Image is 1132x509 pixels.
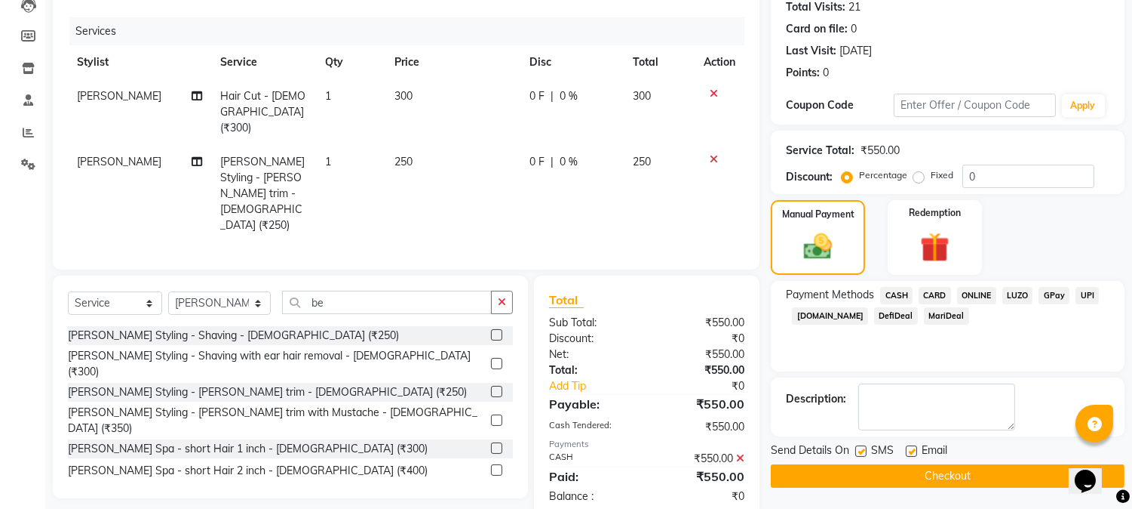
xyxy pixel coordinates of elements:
a: Add Tip [538,378,665,394]
div: 0 [851,21,857,37]
div: [PERSON_NAME] Styling - Shaving with ear hair removal - [DEMOGRAPHIC_DATA] (₹300) [68,348,485,380]
iframe: chat widget [1069,449,1117,494]
span: | [551,88,554,104]
span: | [551,154,554,170]
div: ₹0 [647,489,756,504]
span: LUZO [1002,287,1033,304]
span: 300 [633,89,652,103]
div: [PERSON_NAME] Spa - short Hair 1 inch - [DEMOGRAPHIC_DATA] (₹300) [68,441,428,457]
div: ₹550.00 [647,362,756,378]
div: Discount: [538,331,647,347]
span: Email [922,443,947,461]
div: Points: [786,65,820,81]
div: ₹550.00 [647,451,756,467]
label: Manual Payment [782,208,854,221]
span: 0 F [529,88,545,104]
input: Search or Scan [282,291,492,314]
span: CASH [880,287,913,304]
div: Services [69,17,756,45]
th: Price [385,45,520,79]
button: Checkout [771,464,1124,488]
div: [PERSON_NAME] Styling - [PERSON_NAME] trim - [DEMOGRAPHIC_DATA] (₹250) [68,384,467,400]
span: [PERSON_NAME] [77,89,161,103]
div: Sub Total: [538,315,647,331]
span: ONLINE [957,287,996,304]
th: Qty [316,45,385,79]
span: 300 [394,89,413,103]
div: Payable: [538,395,647,413]
span: Send Details On [771,443,849,461]
span: DefiDeal [874,307,918,325]
span: 0 % [560,154,578,170]
span: Hair Cut - [DEMOGRAPHIC_DATA] (₹300) [221,89,306,134]
div: ₹550.00 [647,395,756,413]
span: [PERSON_NAME] [77,155,161,168]
th: Total [624,45,695,79]
div: [DATE] [839,43,872,59]
div: Service Total: [786,143,854,159]
div: ₹550.00 [647,315,756,331]
div: 0 [823,65,829,81]
div: Paid: [538,467,647,486]
span: 250 [394,155,413,168]
span: 1 [325,155,331,168]
div: Total: [538,362,647,378]
th: Action [695,45,744,79]
span: 250 [633,155,652,168]
label: Percentage [859,168,907,182]
label: Redemption [909,206,961,220]
div: [PERSON_NAME] Styling - [PERSON_NAME] trim with Mustache - [DEMOGRAPHIC_DATA] (₹350) [68,405,485,437]
span: [DOMAIN_NAME] [792,307,868,325]
span: Total [549,292,584,308]
span: 0 F [529,154,545,170]
div: Balance : [538,489,647,504]
div: Coupon Code [786,97,894,113]
div: Net: [538,347,647,362]
div: Description: [786,391,846,407]
div: ₹0 [665,378,756,394]
span: [PERSON_NAME] Styling - [PERSON_NAME] trim - [DEMOGRAPHIC_DATA] (₹250) [221,155,305,232]
span: SMS [871,443,894,461]
div: Cash Tendered: [538,419,647,435]
div: [PERSON_NAME] Spa - short Hair 2 inch - [DEMOGRAPHIC_DATA] (₹400) [68,463,428,479]
div: ₹550.00 [861,143,900,159]
th: Disc [520,45,624,79]
div: ₹550.00 [647,467,756,486]
div: Discount: [786,169,833,185]
div: ₹550.00 [647,419,756,435]
th: Service [212,45,317,79]
div: ₹0 [647,331,756,347]
div: [PERSON_NAME] Styling - Shaving - [DEMOGRAPHIC_DATA] (₹250) [68,328,399,344]
button: Apply [1062,94,1105,117]
span: Payment Methods [786,287,874,303]
div: Card on file: [786,21,848,37]
img: _cash.svg [795,230,840,263]
img: _gift.svg [911,229,959,266]
div: Last Visit: [786,43,836,59]
span: CARD [919,287,951,304]
span: 1 [325,89,331,103]
div: Payments [549,438,744,451]
span: MariDeal [924,307,969,325]
div: ₹550.00 [647,347,756,362]
th: Stylist [68,45,212,79]
input: Enter Offer / Coupon Code [894,94,1055,117]
span: UPI [1075,287,1099,304]
span: GPay [1038,287,1069,304]
div: CASH [538,451,647,467]
span: 0 % [560,88,578,104]
label: Fixed [931,168,953,182]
